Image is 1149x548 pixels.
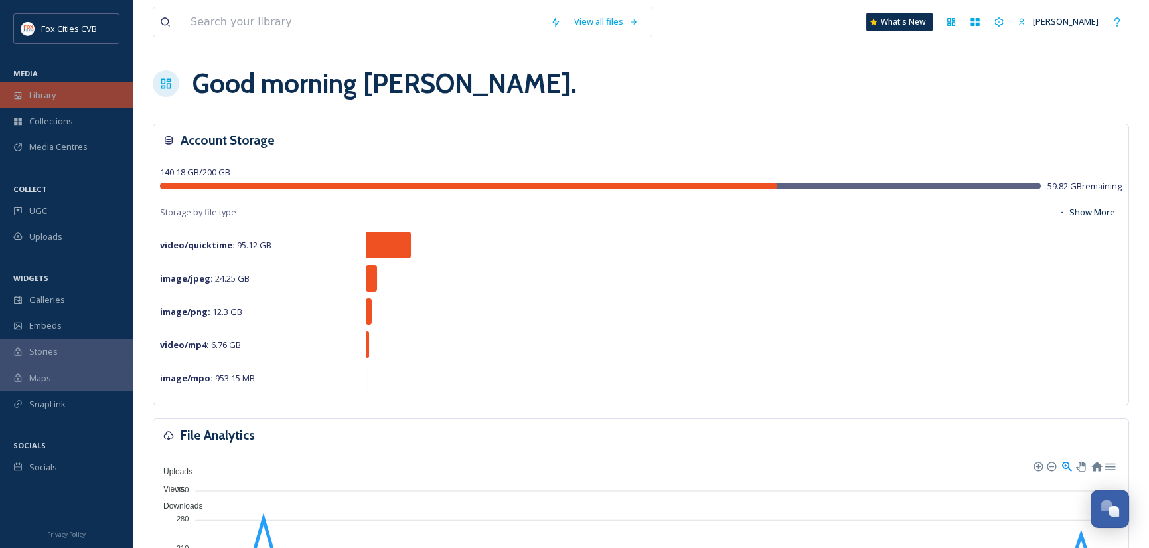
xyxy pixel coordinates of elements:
[181,131,275,150] h3: Account Storage
[153,467,192,476] span: Uploads
[160,339,241,351] span: 6.76 GB
[29,372,51,385] span: Maps
[160,306,210,318] strong: image/png :
[568,9,645,35] a: View all files
[29,141,88,153] span: Media Centres
[160,166,230,178] span: 140.18 GB / 200 GB
[13,184,47,194] span: COLLECT
[1091,490,1129,528] button: Open Chat
[866,13,933,31] a: What's New
[29,461,57,474] span: Socials
[177,515,189,523] tspan: 280
[29,320,62,332] span: Embeds
[29,345,58,358] span: Stories
[153,502,202,511] span: Downloads
[160,239,271,251] span: 95.12 GB
[47,530,86,539] span: Privacy Policy
[1051,199,1122,225] button: Show More
[1033,461,1042,470] div: Zoom In
[160,306,242,318] span: 12.3 GB
[1047,180,1122,193] span: 59.82 GB remaining
[160,206,236,219] span: Storage by file type
[13,440,46,450] span: SOCIALS
[29,230,62,243] span: Uploads
[192,64,577,104] h1: Good morning [PERSON_NAME] .
[1076,462,1084,470] div: Panning
[1091,460,1102,471] div: Reset Zoom
[160,272,250,284] span: 24.25 GB
[41,23,97,35] span: Fox Cities CVB
[1104,460,1115,471] div: Menu
[160,339,209,351] strong: video/mp4 :
[160,372,213,384] strong: image/mpo :
[29,398,66,411] span: SnapLink
[160,239,235,251] strong: video/quicktime :
[13,68,38,78] span: MEDIA
[13,273,48,283] span: WIDGETS
[153,484,185,494] span: Views
[47,525,86,541] a: Privacy Policy
[160,372,255,384] span: 953.15 MB
[1011,9,1105,35] a: [PERSON_NAME]
[1061,460,1072,471] div: Selection Zoom
[177,485,189,493] tspan: 350
[29,115,73,128] span: Collections
[181,426,255,445] h3: File Analytics
[29,205,47,217] span: UGC
[184,7,544,37] input: Search your library
[29,89,56,102] span: Library
[29,294,65,306] span: Galleries
[21,22,35,35] img: images.png
[1046,461,1055,470] div: Zoom Out
[160,272,213,284] strong: image/jpeg :
[1033,15,1099,27] span: [PERSON_NAME]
